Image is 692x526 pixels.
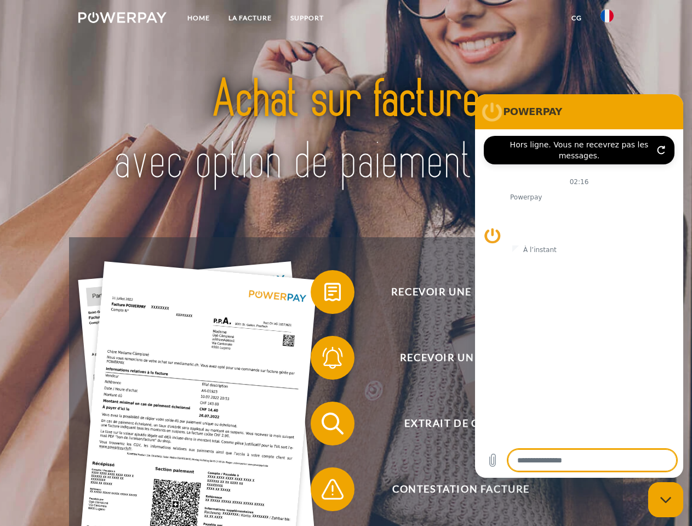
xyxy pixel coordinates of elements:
a: CG [562,8,591,28]
a: Home [178,8,219,28]
a: LA FACTURE [219,8,281,28]
span: Extrait de compte [327,402,595,445]
button: Contestation Facture [311,467,596,511]
img: logo-powerpay-white.svg [78,12,167,23]
img: qb_search.svg [319,410,346,437]
a: Support [281,8,333,28]
span: Recevoir une facture ? [327,270,595,314]
button: Extrait de compte [311,402,596,445]
img: fr [601,9,614,22]
span: Contestation Facture [327,467,595,511]
img: title-powerpay_fr.svg [105,53,587,210]
iframe: Bouton de lancement de la fenêtre de messagerie, conversation en cours [648,482,683,517]
button: Recevoir une facture ? [311,270,596,314]
img: qb_bell.svg [319,344,346,371]
img: qb_warning.svg [319,476,346,503]
span: Recevoir un rappel? [327,336,595,380]
button: Recevoir un rappel? [311,336,596,380]
iframe: Fenêtre de messagerie [475,94,683,478]
img: qb_bill.svg [319,278,346,306]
